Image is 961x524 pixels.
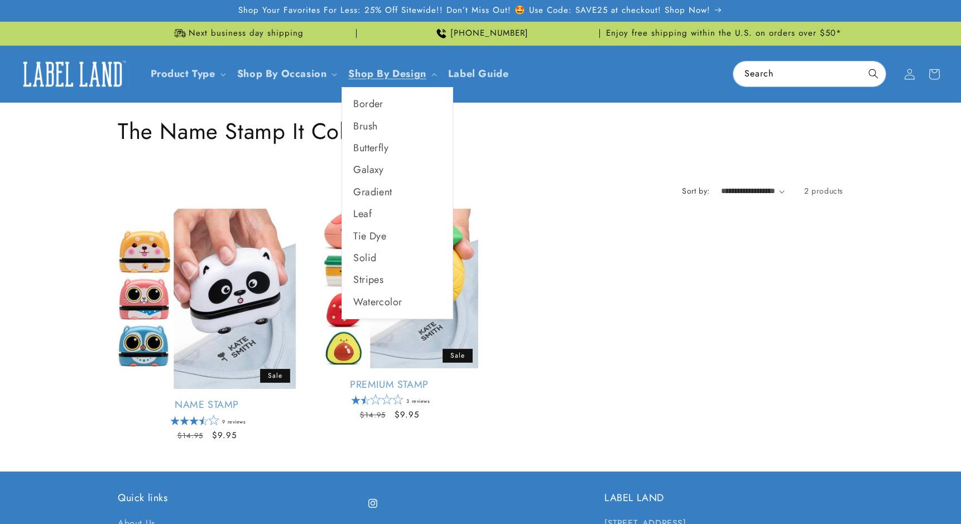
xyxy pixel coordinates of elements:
a: Gradient [342,181,453,203]
div: Announcement [118,22,357,45]
h2: LABEL LAND [604,492,843,504]
a: Tie Dye [342,225,453,247]
a: Product Type [151,66,215,81]
a: Label Guide [441,61,516,87]
a: Stripes [342,269,453,291]
a: Border [342,93,453,115]
div: Announcement [604,22,843,45]
span: Enjoy free shipping within the U.S. on orders over $50* [606,28,842,39]
span: 2 products [804,185,843,196]
a: Label Land [13,52,133,95]
div: Announcement [361,22,600,45]
button: Search [861,61,886,86]
span: Shop By Occasion [237,68,327,80]
a: Name Stamp [118,398,296,411]
span: Label Guide [448,68,509,80]
a: Galaxy [342,159,453,181]
h1: The Name Stamp It Collection [118,117,843,146]
span: Next business day shipping [189,28,304,39]
a: Premium Stamp [300,378,478,391]
summary: Shop By Occasion [230,61,342,87]
span: Shop Your Favorites For Less: 25% Off Sitewide!! Don’t Miss Out! 🤩 Use Code: SAVE25 at checkout! ... [238,5,710,16]
a: Solid [342,247,453,269]
a: Watercolor [342,291,453,313]
a: Butterfly [342,137,453,159]
summary: Shop By Design [342,61,441,87]
a: Brush [342,116,453,137]
a: Shop By Design [348,66,426,81]
a: Leaf [342,203,453,225]
summary: Product Type [144,61,230,87]
img: Label Land [17,57,128,92]
span: [PHONE_NUMBER] [450,28,528,39]
label: Sort by: [682,185,709,196]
